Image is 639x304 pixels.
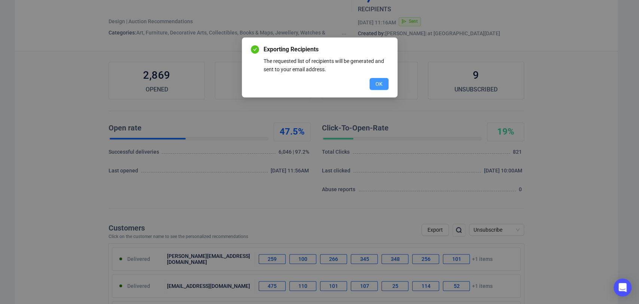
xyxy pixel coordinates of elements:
[264,57,389,73] div: The requested list of recipients will be generated and sent to your email address.
[264,45,389,54] span: Exporting Recipients
[375,80,383,88] span: OK
[251,45,259,54] span: check-circle
[614,279,632,297] div: Open Intercom Messenger
[369,78,389,90] button: OK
